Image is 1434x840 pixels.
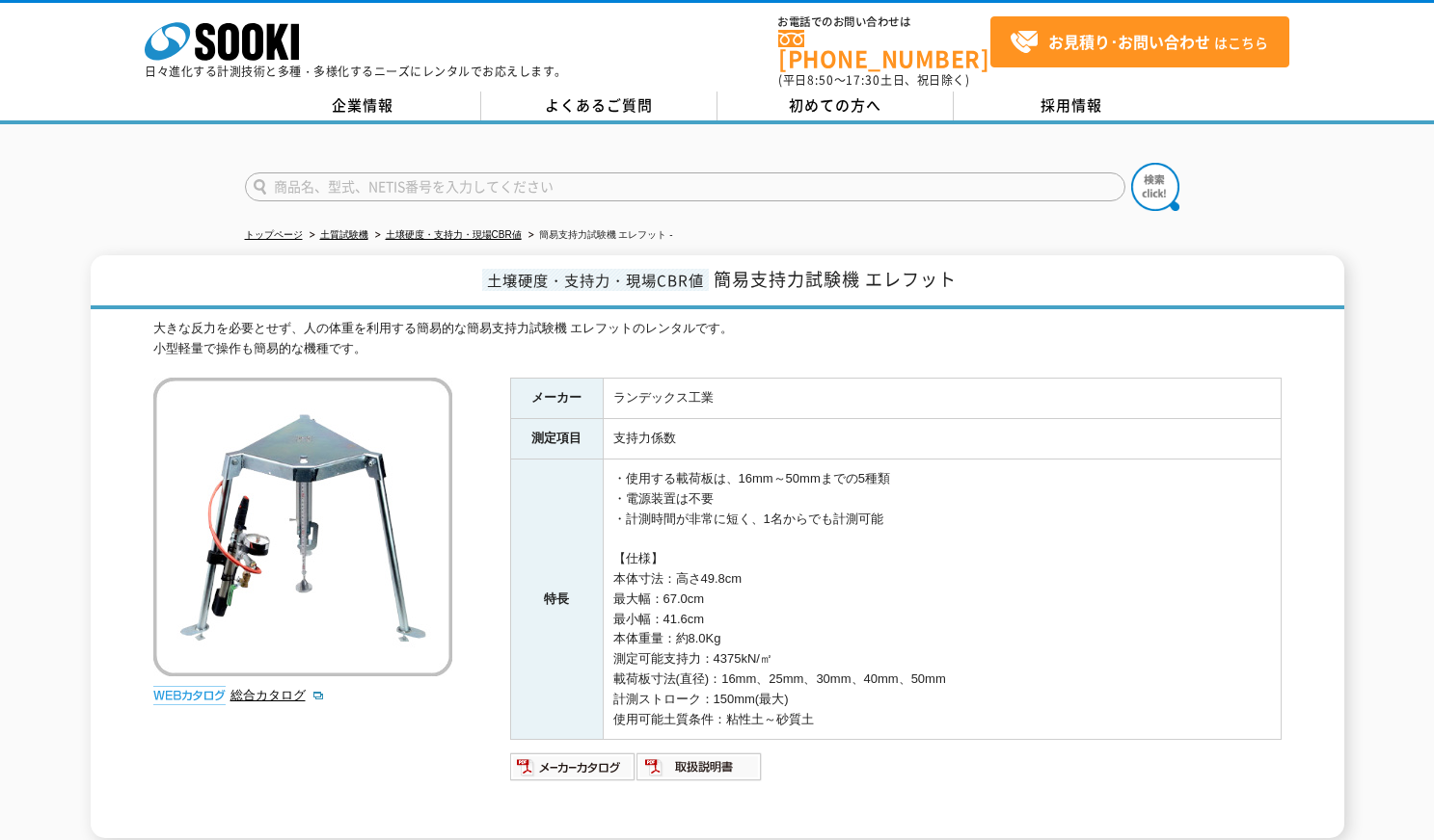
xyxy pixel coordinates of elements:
[807,71,834,89] span: 8:50
[153,378,452,676] img: 簡易支持力試験機 エレフット -
[153,686,226,705] img: webカタログ
[386,229,522,240] a: 土壌硬度・支持力・現場CBR値
[1010,28,1268,57] span: はこちら
[245,92,481,120] a: 企業情報
[603,379,1281,419] td: ランデックス工業
[510,765,636,779] a: メーカーカタログ
[717,92,954,120] a: 初めての方へ
[603,459,1281,740] td: ・使用する載荷板は、16mm～50mmまでの5種類 ・電源装置は不要 ・計測時間が非常に短く、1名からでも計測可能 【仕様】 本体寸法：高さ49.8cm 最大幅：67.0cm 最小幅：41.6c...
[525,225,673,246] li: 簡易支持力試験機 エレフット -
[846,71,880,89] span: 17:30
[482,269,709,291] span: 土壌硬度・支持力・現場CBR値
[954,92,1190,120] a: 採用情報
[789,94,881,116] span: 初めての方へ
[510,751,636,782] img: メーカーカタログ
[1131,163,1179,211] img: btn_search.png
[510,459,603,740] th: 特長
[481,92,717,120] a: よくあるご質問
[510,419,603,459] th: 測定項目
[153,319,1282,359] div: 大きな反力を必要とせず、人の体重を利用する簡易的な簡易支持力試験機 エレフットのレンタルです。 小型軽量で操作も簡易的な機種です。
[245,229,303,240] a: トップページ
[990,16,1289,67] a: お見積り･お問い合わせはこちら
[510,379,603,419] th: メーカー
[1048,30,1210,53] strong: お見積り･お問い合わせ
[230,688,325,702] a: 総合カタログ
[145,66,567,77] p: 日々進化する計測技術と多種・多様化するニーズにレンタルでお応えします。
[714,266,957,292] span: 簡易支持力試験機 エレフット
[636,765,763,779] a: 取扱説明書
[778,71,969,89] span: (平日 ～ 土日、祝日除く)
[320,229,368,240] a: 土質試験機
[245,172,1125,201] input: 商品名、型式、NETIS番号を入力してください
[778,30,990,69] a: [PHONE_NUMBER]
[778,16,990,28] span: お電話でのお問い合わせは
[603,419,1281,459] td: 支持力係数
[636,751,763,782] img: 取扱説明書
